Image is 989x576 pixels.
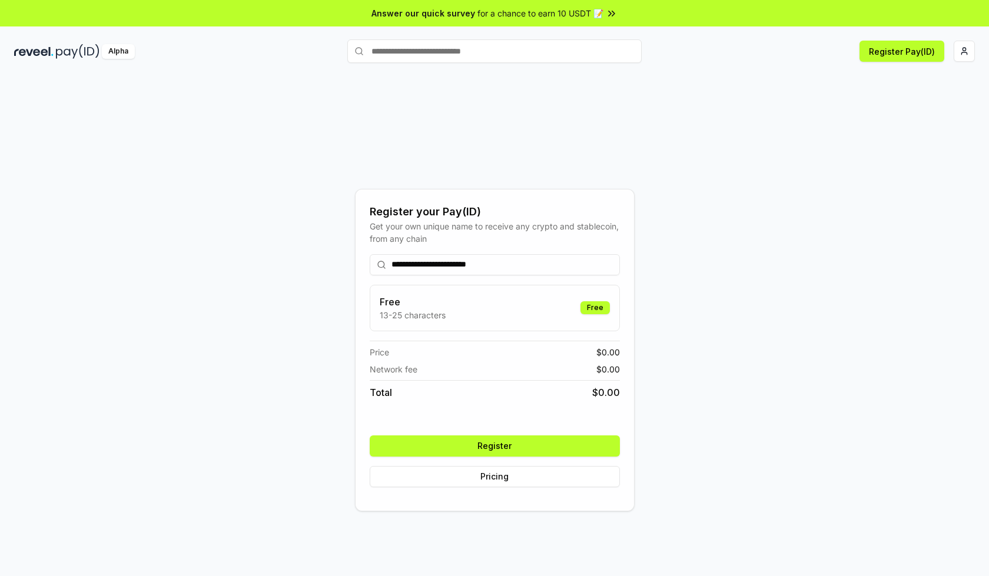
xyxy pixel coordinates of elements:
span: Answer our quick survey [371,7,475,19]
button: Register Pay(ID) [859,41,944,62]
span: Total [370,385,392,399]
div: Register your Pay(ID) [370,204,620,220]
button: Register [370,435,620,457]
span: Price [370,346,389,358]
span: for a chance to earn 10 USDT 📝 [477,7,603,19]
span: Network fee [370,363,417,375]
img: reveel_dark [14,44,54,59]
div: Free [580,301,610,314]
div: Alpha [102,44,135,59]
p: 13-25 characters [380,309,446,321]
span: $ 0.00 [596,346,620,358]
h3: Free [380,295,446,309]
span: $ 0.00 [592,385,620,399]
span: $ 0.00 [596,363,620,375]
button: Pricing [370,466,620,487]
div: Get your own unique name to receive any crypto and stablecoin, from any chain [370,220,620,245]
img: pay_id [56,44,99,59]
